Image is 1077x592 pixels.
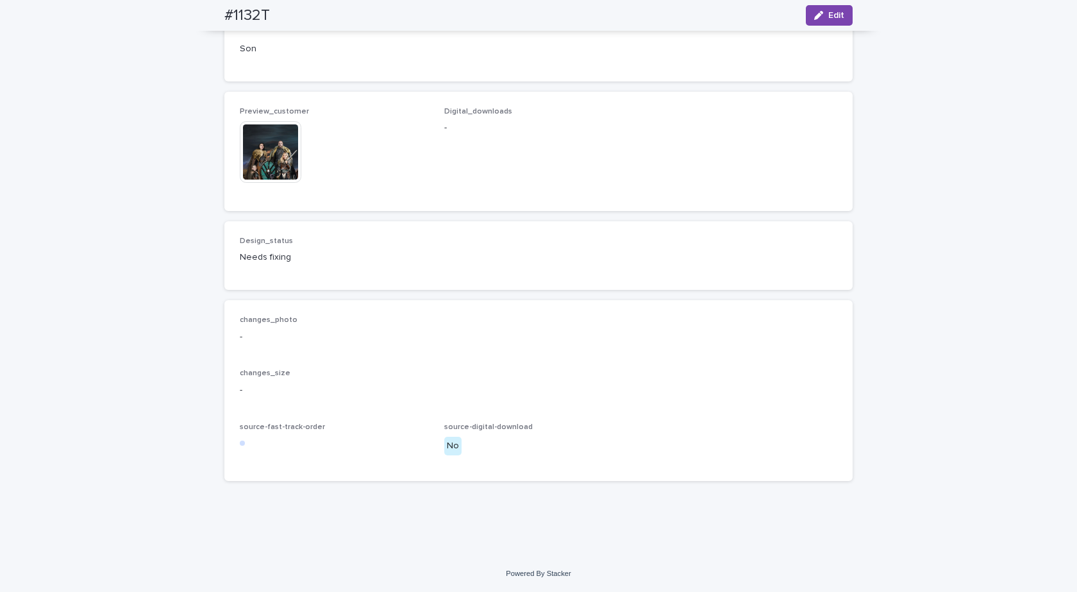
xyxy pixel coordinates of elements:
span: changes_photo [240,316,297,324]
span: source-fast-track-order [240,423,325,431]
h2: #1132T [224,6,270,25]
button: Edit [806,5,853,26]
span: changes_size [240,369,290,377]
span: Digital_downloads [444,108,512,115]
span: Edit [828,11,844,20]
div: No [444,437,462,455]
p: - [444,121,633,135]
p: - [240,384,837,397]
span: Design_status [240,237,293,245]
span: source-digital-download [444,423,533,431]
p: Needs fixing [240,251,429,264]
a: Powered By Stacker [506,570,571,577]
p: - [240,330,837,344]
span: Preview_customer [240,108,309,115]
